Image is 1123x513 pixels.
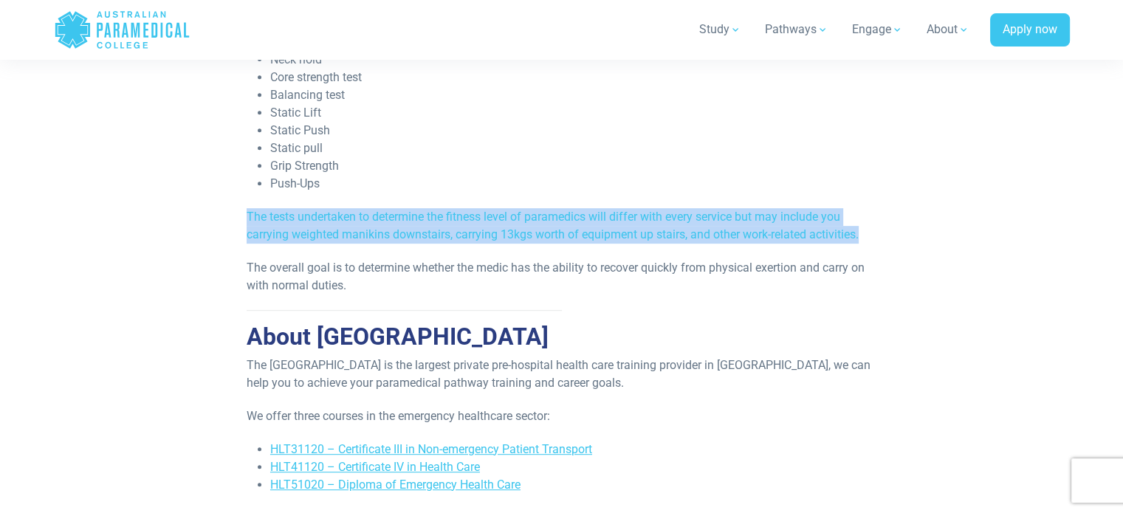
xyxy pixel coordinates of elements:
[247,259,876,295] p: The overall goal is to determine whether the medic has the ability to recover quickly from physic...
[54,6,190,54] a: Australian Paramedical College
[918,9,978,50] a: About
[270,122,876,140] li: Static Push
[247,357,876,392] p: The [GEOGRAPHIC_DATA] is the largest private pre-hospital health care training provider in [GEOGR...
[843,9,912,50] a: Engage
[247,323,876,351] h2: About [GEOGRAPHIC_DATA]
[247,208,876,244] p: The tests undertaken to determine the fitness level of paramedics will differ with every service ...
[270,157,876,175] li: Grip Strength
[270,478,521,492] a: HLT51020 – Diploma of Emergency Health Care
[756,9,837,50] a: Pathways
[270,104,876,122] li: Static Lift
[690,9,750,50] a: Study
[270,51,876,69] li: Neck hold
[270,140,876,157] li: Static pull
[247,407,876,425] p: We offer three courses in the emergency healthcare sector:
[270,69,876,86] li: Core strength test
[990,13,1070,47] a: Apply now
[270,86,876,104] li: Balancing test
[270,442,592,456] a: HLT31120 – Certificate III in Non-emergency Patient Transport
[270,175,876,193] li: Push-Ups
[270,460,480,474] a: HLT41120 – Certificate IV in Health Care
